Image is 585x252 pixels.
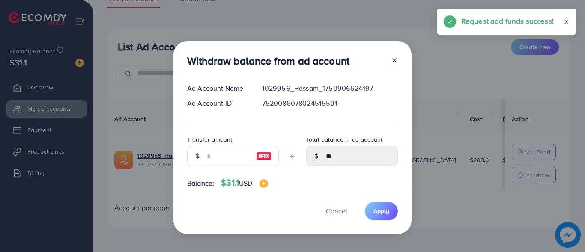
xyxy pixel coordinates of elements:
[315,202,358,220] button: Cancel
[260,179,268,188] img: image
[255,98,405,108] div: 7520086078024515591
[187,135,232,144] label: Transfer amount
[255,83,405,93] div: 1029956_Hassam_1750906624197
[239,178,252,188] span: USD
[221,178,268,188] h4: $31.1
[180,98,255,108] div: Ad Account ID
[256,151,272,161] img: image
[306,135,382,144] label: Total balance in ad account
[187,55,349,67] h3: Withdraw balance from ad account
[180,83,255,93] div: Ad Account Name
[373,207,389,215] span: Apply
[187,178,214,188] span: Balance:
[326,206,347,216] span: Cancel
[365,202,398,220] button: Apply
[461,15,554,27] h5: Request add funds success!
